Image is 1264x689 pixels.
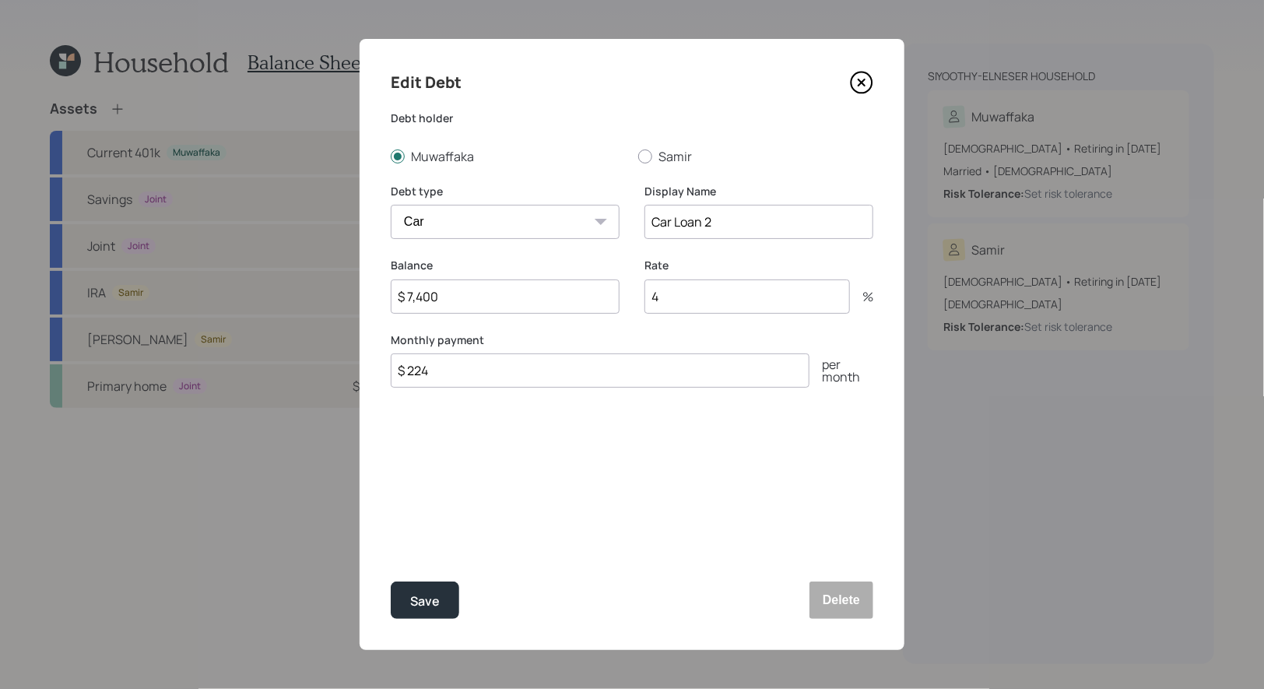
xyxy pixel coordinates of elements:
[391,184,620,199] label: Debt type
[391,111,873,126] label: Debt holder
[391,70,462,95] h4: Edit Debt
[644,184,873,199] label: Display Name
[644,258,873,273] label: Rate
[638,148,873,165] label: Samir
[391,332,873,348] label: Monthly payment
[391,582,459,619] button: Save
[809,358,873,383] div: per month
[809,582,873,619] button: Delete
[391,258,620,273] label: Balance
[410,591,440,612] div: Save
[391,148,626,165] label: Muwaffaka
[850,290,873,303] div: %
